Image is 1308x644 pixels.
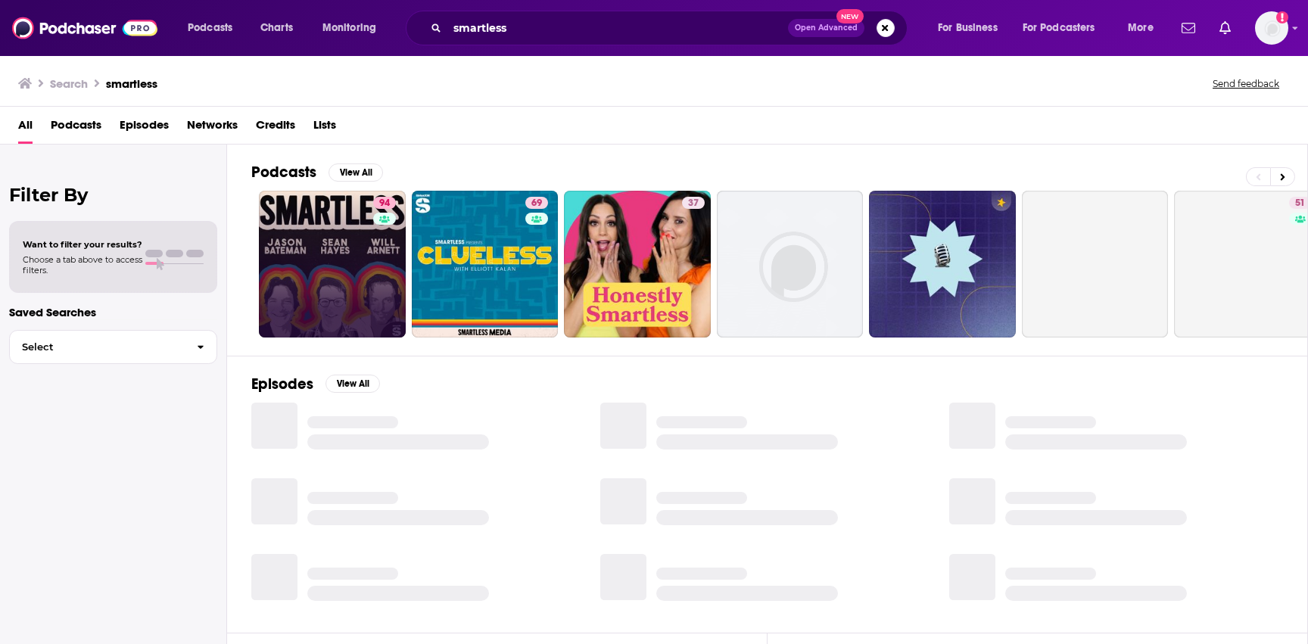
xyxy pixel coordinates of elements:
a: Episodes [120,113,169,144]
img: User Profile [1255,11,1288,45]
span: Monitoring [322,17,376,39]
span: 94 [379,196,390,211]
button: Open AdvancedNew [788,19,864,37]
a: EpisodesView All [251,375,380,394]
button: View All [329,163,383,182]
a: Show notifications dropdown [1213,15,1237,41]
span: 37 [688,196,699,211]
a: Podcasts [51,113,101,144]
input: Search podcasts, credits, & more... [447,16,788,40]
a: Lists [313,113,336,144]
span: Select [10,342,185,352]
a: 37 [564,191,711,338]
h2: Podcasts [251,163,316,182]
span: 69 [531,196,542,211]
img: Podchaser - Follow, Share and Rate Podcasts [12,14,157,42]
h3: Search [50,76,88,91]
span: Podcasts [188,17,232,39]
button: open menu [177,16,252,40]
span: For Podcasters [1023,17,1095,39]
button: View All [325,375,380,393]
span: More [1128,17,1154,39]
a: 94 [259,191,406,338]
a: Credits [256,113,295,144]
a: Show notifications dropdown [1176,15,1201,41]
button: open menu [1013,16,1117,40]
span: Logged in as rowan.sullivan [1255,11,1288,45]
a: PodcastsView All [251,163,383,182]
span: For Business [938,17,998,39]
button: open menu [1117,16,1173,40]
div: Search podcasts, credits, & more... [420,11,922,45]
h2: Episodes [251,375,313,394]
button: open menu [927,16,1017,40]
a: 94 [373,197,396,209]
button: Show profile menu [1255,11,1288,45]
svg: Add a profile image [1276,11,1288,23]
button: Select [9,330,217,364]
span: 51 [1295,196,1305,211]
p: Saved Searches [9,305,217,319]
h2: Filter By [9,184,217,206]
a: 37 [682,197,705,209]
a: All [18,113,33,144]
a: 69 [412,191,559,338]
button: open menu [312,16,396,40]
a: 69 [525,197,548,209]
span: Charts [260,17,293,39]
button: Send feedback [1208,77,1284,90]
span: Want to filter your results? [23,239,142,250]
a: Charts [251,16,302,40]
a: Networks [187,113,238,144]
span: Choose a tab above to access filters. [23,254,142,275]
span: Open Advanced [795,24,858,32]
span: New [836,9,864,23]
h3: smartless [106,76,157,91]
